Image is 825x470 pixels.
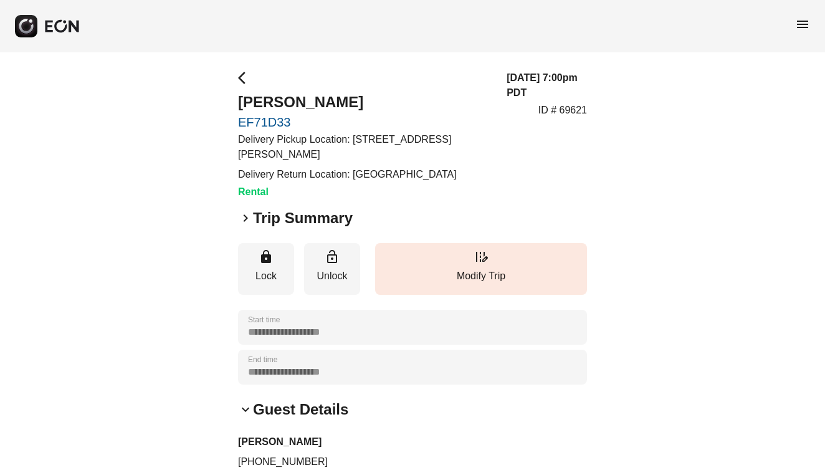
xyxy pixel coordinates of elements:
[238,132,492,162] p: Delivery Pickup Location: [STREET_ADDRESS][PERSON_NAME]
[238,115,492,130] a: EF71D33
[253,400,348,420] h2: Guest Details
[795,17,810,32] span: menu
[474,249,489,264] span: edit_road
[304,243,360,295] button: Unlock
[507,70,587,100] h3: [DATE] 7:00pm PDT
[238,243,294,295] button: Lock
[238,185,492,199] h3: Rental
[375,243,587,295] button: Modify Trip
[325,249,340,264] span: lock_open
[238,434,587,449] h3: [PERSON_NAME]
[238,454,587,469] p: [PHONE_NUMBER]
[310,269,354,284] p: Unlock
[538,103,587,118] p: ID # 69621
[238,402,253,417] span: keyboard_arrow_down
[259,249,274,264] span: lock
[238,92,492,112] h2: [PERSON_NAME]
[238,70,253,85] span: arrow_back_ios
[253,208,353,228] h2: Trip Summary
[381,269,581,284] p: Modify Trip
[238,167,492,182] p: Delivery Return Location: [GEOGRAPHIC_DATA]
[238,211,253,226] span: keyboard_arrow_right
[244,269,288,284] p: Lock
